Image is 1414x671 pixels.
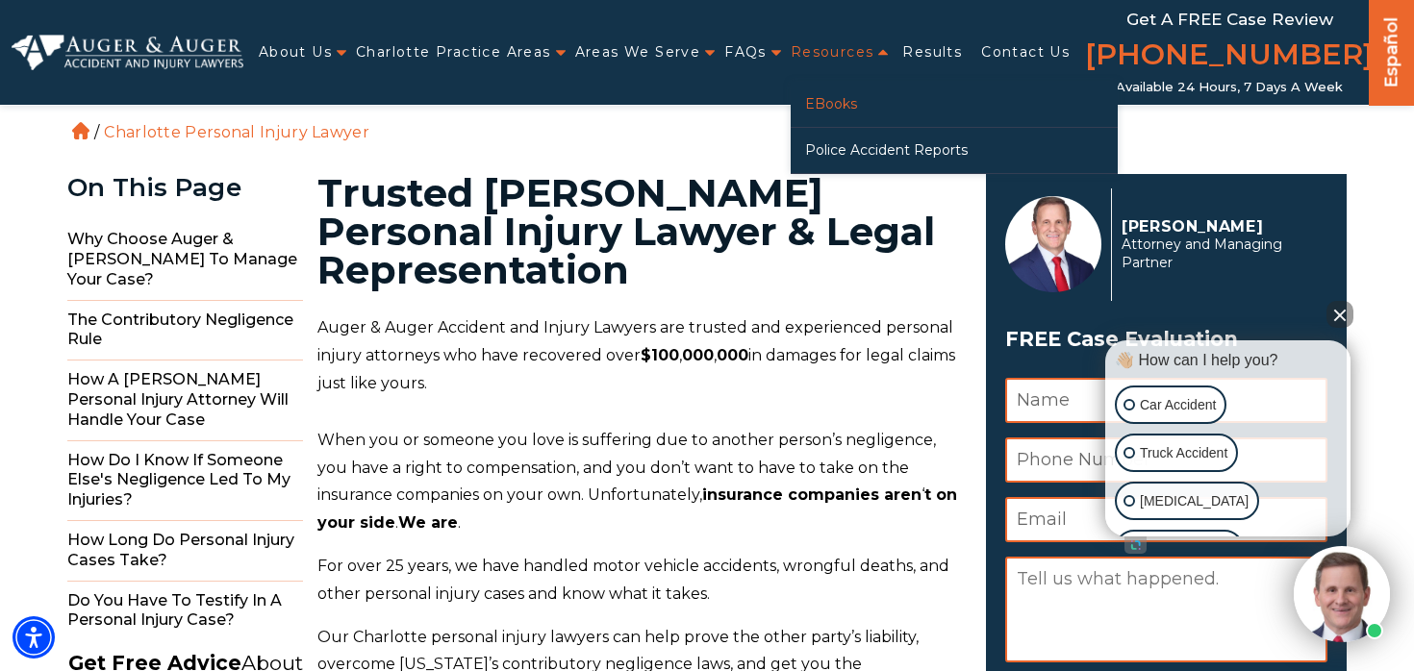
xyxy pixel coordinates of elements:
div: On This Page [67,174,303,202]
div: Accessibility Menu [13,616,55,659]
p: Truck Accident [1140,441,1227,465]
strong: We are [398,513,458,532]
span: Do You Have to Testify in a Personal Injury Case? [67,582,303,641]
img: Herbert Auger [1005,196,1101,292]
p: [PERSON_NAME] [1122,217,1317,236]
li: Charlotte Personal Injury Lawyer [99,123,374,141]
button: Close Intaker Chat Widget [1326,301,1353,328]
a: Open intaker chat [1124,536,1147,554]
p: Car Accident [1140,393,1216,417]
p: When you or someone you love is suffering due to another person’s negligence, you have a right to... [317,427,963,537]
input: Email [1005,497,1327,542]
a: [PHONE_NUMBER] [1085,34,1374,80]
a: eBooks [791,82,1118,127]
strong: 000 [717,346,748,364]
a: Home [72,122,89,139]
a: FAQs [724,33,767,72]
span: Attorney and Managing Partner [1122,236,1317,272]
input: Name [1005,378,1327,423]
strong: 000 [682,346,714,364]
strong: insurance companies aren [702,485,922,504]
a: Results [902,33,962,72]
span: How do I Know if Someone Else's Negligence Led to My Injuries? [67,441,303,521]
a: Resources [791,33,874,72]
h1: Trusted [PERSON_NAME] Personal Injury Lawyer & Legal Representation [317,174,963,289]
a: Contact Us [981,33,1070,72]
img: Auger & Auger Accident and Injury Lawyers Logo [12,35,243,70]
strong: $100 [641,346,679,364]
a: Areas We Serve [575,33,701,72]
span: FREE Case Evaluation [1005,321,1327,358]
a: Charlotte Practice Areas [356,33,551,72]
p: For over 25 years, we have handled motor vehicle accidents, wrongful deaths, and other personal i... [317,553,963,609]
span: How Long do Personal Injury Cases Take? [67,521,303,582]
input: Phone Number [1005,437,1327,483]
p: Auger & Auger Accident and Injury Lawyers are trusted and experienced personal injury attorneys w... [317,314,963,397]
span: Available 24 Hours, 7 Days a Week [1116,80,1343,95]
a: Police Accident Reports [791,128,1118,173]
span: The Contributory Negligence Rule [67,301,303,361]
span: How a [PERSON_NAME] Personal Injury Attorney Will Handle Your Case [67,360,303,440]
p: [MEDICAL_DATA] [1140,489,1249,513]
a: About Us [259,33,332,72]
span: Get a FREE Case Review [1126,10,1333,29]
div: 👋🏼 How can I help you? [1110,350,1346,371]
span: Why Choose Auger & [PERSON_NAME] to Manage Your Case? [67,220,303,300]
img: Intaker widget Avatar [1294,546,1390,642]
